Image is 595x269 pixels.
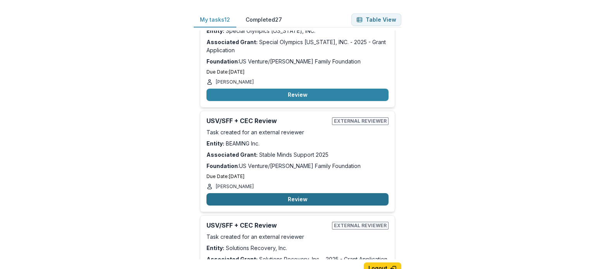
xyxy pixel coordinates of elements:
p: Solutions Recovery, Inc. - 2025 - Grant Application [206,255,389,263]
button: Table View [351,14,401,26]
h2: USV/SFF + CEC Review [206,117,329,125]
p: Task created for an external reviewer [206,233,389,241]
button: Review [206,193,389,206]
p: Task created for an external reviewer [206,128,389,136]
p: BEAMING Inc. [206,139,389,147]
p: : US Venture/[PERSON_NAME] Family Foundation [206,57,389,65]
p: Due Date: [DATE] [206,69,389,75]
p: Special Olympics [US_STATE], INC. [206,27,389,35]
p: [PERSON_NAME] [216,183,254,190]
strong: Entity: [206,140,224,147]
button: Review [206,89,389,101]
strong: Associated Grant: [206,39,258,45]
button: Completed 27 [239,12,288,27]
p: Solutions Recovery, Inc. [206,244,389,252]
p: Special Olympics [US_STATE], INC. - 2025 - Grant Application [206,38,389,54]
strong: Associated Grant: [206,151,258,158]
p: [PERSON_NAME] [216,79,254,86]
button: My tasks 12 [194,12,236,27]
strong: Entity: [206,245,224,251]
span: External reviewer [332,117,389,125]
h2: USV/SFF + CEC Review [206,222,329,229]
p: Stable Minds Support 2025 [206,151,389,159]
strong: Entity: [206,27,224,34]
p: : US Venture/[PERSON_NAME] Family Foundation [206,162,389,170]
p: Due Date: [DATE] [206,173,389,180]
span: External reviewer [332,222,389,230]
strong: Foundation [206,163,238,169]
strong: Associated Grant: [206,256,258,262]
strong: Foundation [206,58,238,65]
